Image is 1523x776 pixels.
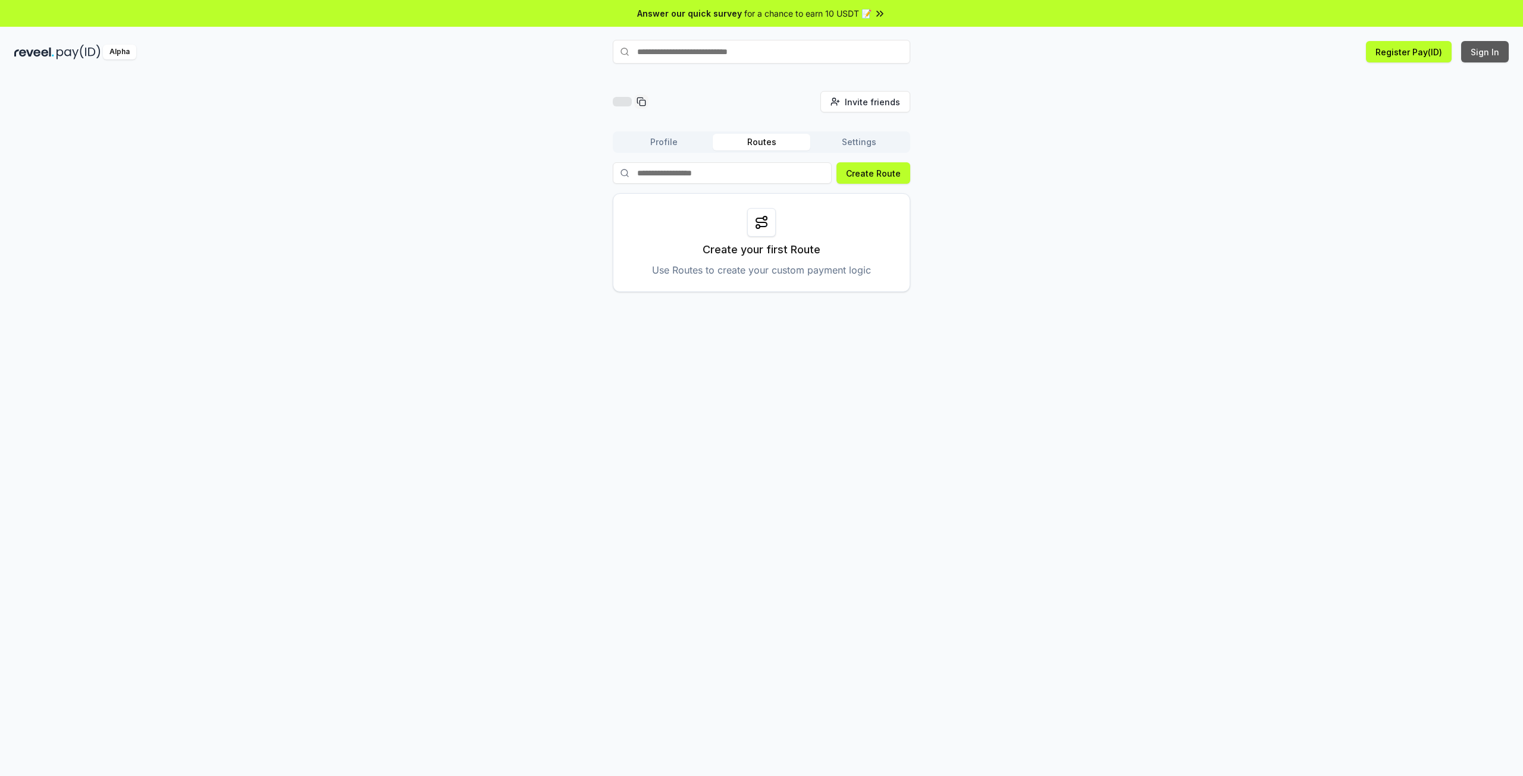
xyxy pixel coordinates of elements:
img: pay_id [57,45,101,59]
button: Sign In [1461,41,1509,62]
span: Answer our quick survey [637,7,742,20]
img: reveel_dark [14,45,54,59]
button: Create Route [836,162,910,184]
span: for a chance to earn 10 USDT 📝 [744,7,872,20]
button: Routes [713,134,810,150]
p: Create your first Route [703,241,820,258]
button: Register Pay(ID) [1366,41,1452,62]
button: Invite friends [820,91,910,112]
button: Settings [810,134,908,150]
p: Use Routes to create your custom payment logic [652,263,871,277]
button: Profile [615,134,713,150]
span: Invite friends [845,96,900,108]
div: Alpha [103,45,136,59]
